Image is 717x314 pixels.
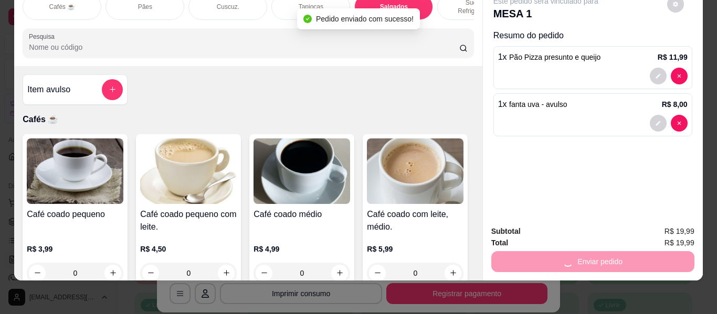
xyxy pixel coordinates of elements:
[509,53,600,61] span: Pão Pizza presunto e queijo
[254,244,350,254] p: R$ 4,99
[303,15,312,23] span: check-circle
[218,265,235,281] button: increase-product-quantity
[367,138,463,204] img: product-image
[29,32,58,41] label: Pesquisa
[493,29,692,42] p: Resumo do pedido
[498,98,567,111] p: 1 x
[658,52,688,62] p: R$ 11,99
[671,68,688,84] button: decrease-product-quantity
[256,265,272,281] button: decrease-product-quantity
[102,79,123,100] button: add-separate-item
[367,244,463,254] p: R$ 5,99
[217,3,239,11] p: Cuscuz.
[29,42,459,52] input: Pesquisa
[491,227,521,235] strong: Subtotal
[367,208,463,233] h4: Café coado com leite, médio.
[27,138,123,204] img: product-image
[254,138,350,204] img: product-image
[380,3,408,11] p: Salgados
[665,225,694,237] span: R$ 19,99
[29,265,46,281] button: decrease-product-quantity
[27,244,123,254] p: R$ 3,99
[445,265,461,281] button: increase-product-quantity
[140,138,237,204] img: product-image
[299,3,323,11] p: Tapiocas
[49,3,75,11] p: Cafés ☕
[498,51,601,63] p: 1 x
[140,244,237,254] p: R$ 4,50
[138,3,152,11] p: Pães
[331,265,348,281] button: increase-product-quantity
[27,83,70,96] h4: Item avulso
[316,15,414,23] span: Pedido enviado com sucesso!
[671,115,688,132] button: decrease-product-quantity
[493,6,598,21] p: MESA 1
[662,99,688,110] p: R$ 8,00
[650,115,667,132] button: decrease-product-quantity
[23,113,473,126] p: Cafés ☕
[254,208,350,221] h4: Café coado médio
[369,265,386,281] button: decrease-product-quantity
[142,265,159,281] button: decrease-product-quantity
[491,239,508,247] strong: Total
[27,208,123,221] h4: Café coado pequeno
[509,100,567,109] span: fanta uva - avulso
[650,68,667,84] button: decrease-product-quantity
[104,265,121,281] button: increase-product-quantity
[140,208,237,233] h4: Café coado pequeno com leite.
[665,237,694,248] span: R$ 19,99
